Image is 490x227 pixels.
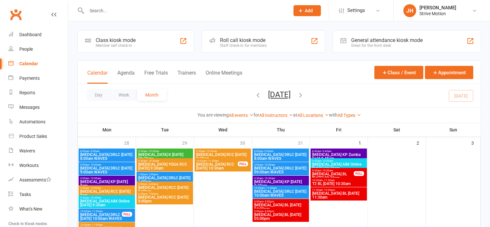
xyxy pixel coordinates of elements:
span: - 10:30am [205,150,217,153]
span: - 7:00pm [148,192,158,195]
div: [PERSON_NAME] [419,5,456,11]
button: Week [110,89,137,101]
a: Reports [8,86,68,100]
button: Trainers [178,70,196,84]
span: - 10:00am [263,163,275,166]
th: Sun [426,123,481,137]
div: 28 [124,137,136,148]
th: Mon [78,123,136,137]
span: 10:00am [80,223,134,226]
span: [MEDICAL_DATA] RCC [DATE] 10:30am [196,162,238,170]
span: [MEDICAL_DATA] AIM Online [DATE] 09:30am [312,162,366,170]
button: Free Trials [144,70,168,84]
span: 4:00pm [254,200,308,203]
div: 2 [417,137,426,148]
span: 6:00pm [138,192,192,195]
span: - 10:00am [89,163,101,166]
button: Appointment [425,66,473,79]
button: Month [137,89,167,101]
div: Tasks [19,192,31,197]
span: - 6:00pm [148,183,158,186]
span: - 2:00pm [148,173,158,176]
a: Product Sales [8,129,68,144]
th: Tue [136,123,194,137]
span: - 12:30pm [323,189,335,191]
span: 9:30am [312,169,354,172]
div: FULL [122,212,132,217]
strong: You are viewing [197,112,229,118]
div: 30 [240,137,252,148]
span: [MEDICAL_DATA] KP Zumba Gold 8.45am [312,153,366,160]
span: - 10:00am [89,177,101,180]
button: Agenda [117,70,135,84]
span: 9:30am [80,196,134,199]
span: - 9:45am [321,150,331,153]
a: All Locations [297,113,329,118]
div: Reports [19,90,35,95]
a: Tasks [8,187,68,202]
input: Search... [85,6,285,15]
a: Clubworx [8,6,24,23]
span: [MEDICAL_DATA] AIM Online [DATE] 9:30am [80,199,134,207]
span: 9:30am [254,177,308,180]
a: Automations [8,115,68,129]
span: 1:00pm [138,173,192,176]
span: 10:30am [312,179,366,182]
span: [MEDICAL_DATA] RCC [DATE] 9am [80,190,134,197]
span: 9:00am [80,163,134,166]
div: People [19,46,33,52]
span: - 11:00am [91,210,103,213]
th: Wed [194,123,252,137]
span: Settings [347,3,365,18]
div: Dashboard [19,32,42,37]
span: 9:30am [138,160,192,162]
span: [MEDICAL_DATA] BL [DATE] 04:00pm [254,203,308,211]
div: Payments [19,76,40,81]
th: Sat [368,123,426,137]
span: [MEDICAL_DATA] K [DATE] 09:30am [138,153,192,160]
span: 8:00am [254,150,308,153]
div: Staff check-in for members [220,43,267,48]
span: [MEDICAL_DATA] KP [DATE] 9:30am [254,180,308,188]
span: [MEDICAL_DATA] BL [DATE] 09:30am [312,172,354,180]
div: Member self check-in [96,43,136,48]
a: Assessments [8,173,68,187]
span: 9:30am [312,160,366,162]
div: 31 [298,137,310,148]
div: Roll call kiosk mode [220,37,267,43]
span: T2 BL [DATE] 10:30am [312,182,366,186]
a: People [8,42,68,57]
div: Product Sales [19,134,47,139]
span: [MEDICAL_DATA] DRLC [DATE] 8:00am WAVES [80,153,134,160]
a: All Instructors [259,113,293,118]
a: All events [229,113,254,118]
span: [MEDICAL_DATA] RCC [DATE] 6:00pm [138,195,192,203]
strong: for [254,112,259,118]
span: 8:00am [80,150,134,153]
span: [MEDICAL_DATA] RCC [DATE] 5:00pm [138,186,192,193]
span: 5:00pm [138,183,192,186]
span: - 11:00am [91,223,103,226]
a: Waivers [8,144,68,158]
span: [MEDICAL_DATA] KP [DATE] 9am [80,180,134,188]
span: 9:00am [80,187,134,190]
span: 10:00am [254,187,308,190]
a: All Types [338,113,361,118]
div: 29 [182,137,194,148]
span: [MEDICAL_DATA] DRLC [DATE] 09:00am WAVES [254,166,308,174]
span: [MEDICAL_DATA] BL [DATE] 05:00pm [254,213,308,221]
span: 5:00pm [254,210,308,213]
span: 10:00am [80,210,122,213]
div: 3 [471,137,480,148]
span: 10:30am [196,160,238,162]
span: [MEDICAL_DATA] DRLC [DATE] 10:00am WAVES [80,213,122,221]
span: - 5:00pm [264,200,274,203]
th: Thu [252,123,310,137]
div: FULL [354,171,364,176]
div: Automations [19,119,45,124]
span: - 6:00pm [264,210,274,213]
span: [MEDICAL_DATA] DRLC [DATE] 8:00am WAVES [254,153,308,160]
button: Online Meetings [206,70,242,84]
a: Calendar [8,57,68,71]
span: - 10:30am [321,169,333,172]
